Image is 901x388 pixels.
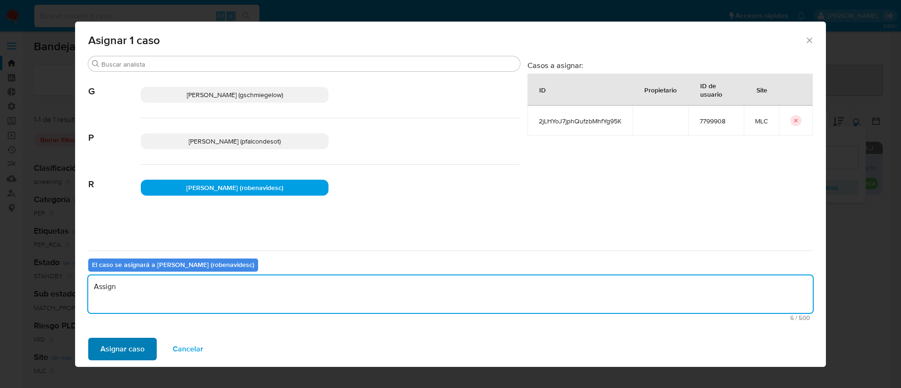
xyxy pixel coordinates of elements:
span: P [88,118,141,144]
div: ID de usuario [689,74,743,105]
span: Máximo 500 caracteres [91,315,810,321]
button: Cancelar [160,338,215,360]
div: [PERSON_NAME] (pfalcondesot) [141,133,328,149]
span: Cancelar [173,339,203,359]
span: [PERSON_NAME] (gschmiegelow) [187,90,283,99]
div: ID [528,78,557,101]
span: 7799908 [700,117,733,125]
span: 2jLHYoJ7jphQufzbMhfYg95K [539,117,621,125]
span: Asignar caso [100,339,145,359]
h3: Casos a asignar: [527,61,813,70]
div: Site [745,78,779,101]
button: Cerrar ventana [805,36,813,44]
span: G [88,72,141,97]
span: Asignar 1 caso [88,35,805,46]
div: [PERSON_NAME] (gschmiegelow) [141,87,328,103]
textarea: Assign [88,275,813,313]
span: R [88,165,141,190]
button: Buscar [92,60,99,68]
button: icon-button [790,115,802,126]
div: Propietario [633,78,688,101]
b: El caso se asignará a [PERSON_NAME] (robenavidesc) [92,260,254,269]
span: [PERSON_NAME] (pfalcondesot) [189,137,281,146]
span: MLC [755,117,768,125]
div: [PERSON_NAME] (robenavidesc) [141,180,328,196]
div: assign-modal [75,22,826,367]
button: Asignar caso [88,338,157,360]
input: Buscar analista [101,60,516,68]
span: [PERSON_NAME] (robenavidesc) [186,183,283,192]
